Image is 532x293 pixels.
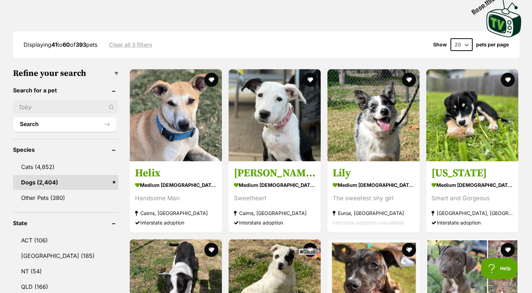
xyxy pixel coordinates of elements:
[13,175,118,190] a: Dogs (2,404)
[229,69,321,161] img: Payton - Border Collie Dog
[13,233,118,248] a: ACT (106)
[13,87,118,93] header: Search for a pet
[402,73,416,87] button: favourite
[402,243,416,257] button: favourite
[13,159,118,174] a: Cats (4,852)
[13,190,118,205] a: Other Pets (380)
[109,41,152,48] a: Clear all 3 filters
[333,208,414,218] strong: Euroa, [GEOGRAPHIC_DATA]
[333,220,404,226] span: Interstate adoption unavailable
[476,42,509,47] label: pets per page
[431,208,513,218] strong: [GEOGRAPHIC_DATA], [GEOGRAPHIC_DATA]
[333,194,414,203] div: The sweetest shy girl
[234,194,315,203] div: Sweetheart
[431,194,513,203] div: Smart and Gorgeous
[13,69,118,78] h3: Refine your search
[333,167,414,180] h3: Lily
[298,248,317,255] span: Close
[234,180,315,190] strong: medium [DEMOGRAPHIC_DATA] Dog
[431,167,513,180] h3: [US_STATE]
[426,161,518,233] a: [US_STATE] medium [DEMOGRAPHIC_DATA] Dog Smart and Gorgeous [GEOGRAPHIC_DATA], [GEOGRAPHIC_DATA] ...
[433,42,447,47] span: Show
[204,73,218,87] button: favourite
[63,41,70,48] strong: 60
[501,73,515,87] button: favourite
[24,41,97,48] span: Displaying to of pets
[130,69,222,161] img: Helix - Australian Kelpie Dog
[481,258,518,279] iframe: Help Scout Beacon - Open
[13,248,118,263] a: [GEOGRAPHIC_DATA] (185)
[327,69,419,161] img: Lily - Australian Koolie x Border Collie Dog
[130,161,222,233] a: Helix medium [DEMOGRAPHIC_DATA] Dog Handsome Man Cairns, [GEOGRAPHIC_DATA] Interstate adoption
[204,243,218,257] button: favourite
[431,180,513,190] strong: medium [DEMOGRAPHIC_DATA] Dog
[13,220,118,226] header: State
[138,258,394,289] iframe: Advertisement
[13,100,118,114] input: Toby
[135,208,217,218] strong: Cairns, [GEOGRAPHIC_DATA]
[426,69,518,161] img: Alaska - Siberian Husky x Australian Kelpie Dog
[431,218,513,227] div: Interstate adoption
[501,243,515,257] button: favourite
[303,73,317,87] button: favourite
[229,161,321,233] a: [PERSON_NAME] medium [DEMOGRAPHIC_DATA] Dog Sweetheart Cairns, [GEOGRAPHIC_DATA] Interstate adoption
[234,208,315,218] strong: Cairns, [GEOGRAPHIC_DATA]
[13,146,118,153] header: Species
[303,243,317,257] button: favourite
[135,167,217,180] h3: Helix
[135,218,217,227] div: Interstate adoption
[327,161,419,233] a: Lily medium [DEMOGRAPHIC_DATA] Dog The sweetest shy girl Euroa, [GEOGRAPHIC_DATA] Interstate adop...
[13,264,118,279] a: NT (54)
[51,41,57,48] strong: 41
[13,117,117,131] button: Search
[135,180,217,190] strong: medium [DEMOGRAPHIC_DATA] Dog
[234,218,315,227] div: Interstate adoption
[234,167,315,180] h3: [PERSON_NAME]
[135,194,217,203] div: Handsome Man
[333,180,414,190] strong: medium [DEMOGRAPHIC_DATA] Dog
[76,41,86,48] strong: 393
